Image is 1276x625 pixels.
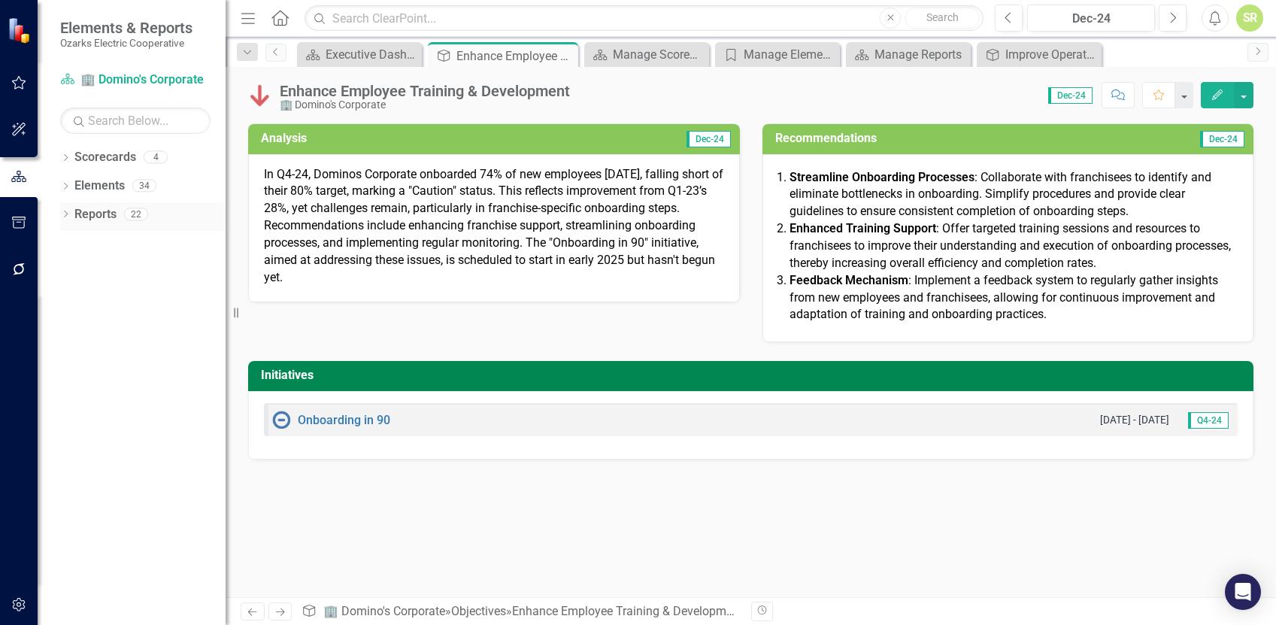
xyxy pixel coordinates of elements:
a: Manage Elements [719,45,836,64]
span: Dec-24 [1200,131,1244,147]
div: Enhance Employee Training & Development [280,83,570,99]
a: Objectives [451,604,506,618]
div: Improve Operating Margins [1005,45,1098,64]
span: Q4-24 [1188,412,1229,429]
a: 🏢 Domino's Corporate [323,604,445,618]
h3: Initiatives [261,369,1246,382]
div: Enhance Employee Training & Development [512,604,743,618]
p: : Collaborate with franchisees to identify and eliminate bottlenecks in onboarding. Simplify proc... [790,169,1238,221]
span: Search [926,11,959,23]
img: ClearPoint Strategy [8,17,34,44]
div: 22 [124,208,148,220]
img: No Information [272,411,290,429]
p: : Offer targeted training sessions and resources to franchisees to improve their understanding an... [790,220,1238,272]
div: » » [302,603,739,620]
h3: Analysis [261,132,496,145]
h3: Recommendations [775,132,1100,145]
span: Elements & Reports [60,19,192,37]
div: Dec-24 [1032,10,1150,28]
div: Manage Elements [744,45,836,64]
button: Dec-24 [1027,5,1155,32]
a: Manage Scorecards [588,45,705,64]
div: Manage Reports [874,45,967,64]
a: Onboarding in 90 [298,413,390,427]
span: Dec-24 [1048,87,1093,104]
a: Reports [74,206,117,223]
input: Search Below... [60,108,211,134]
span: Dec-24 [686,131,731,147]
div: Enhance Employee Training & Development [456,47,574,65]
strong: Feedback Mechanism [790,273,908,287]
div: Manage Scorecards [613,45,705,64]
div: 🏢 Domino's Corporate [280,99,570,111]
div: 34 [132,180,156,193]
a: Executive Dashboard [301,45,418,64]
a: Scorecards [74,149,136,166]
a: Elements [74,177,125,195]
button: SR [1236,5,1263,32]
a: Manage Reports [850,45,967,64]
div: 4 [144,151,168,164]
small: [DATE] - [DATE] [1100,413,1169,427]
p: In Q4-24, Dominos Corporate onboarded 74% of new employees [DATE], falling short of their 80% tar... [264,166,724,287]
small: Ozarks Electric Cooperative [60,37,192,49]
strong: Enhanced Training Support [790,221,936,235]
strong: Streamline Onboarding Processes [790,170,974,184]
img: Below Plan [248,83,272,108]
button: Search [905,8,980,29]
p: : Implement a feedback system to regularly gather insights from new employees and franchisees, al... [790,272,1238,324]
div: Open Intercom Messenger [1225,574,1261,610]
a: Improve Operating Margins [980,45,1098,64]
a: 🏢 Domino's Corporate [60,71,211,89]
input: Search ClearPoint... [305,5,984,32]
div: Executive Dashboard [326,45,418,64]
